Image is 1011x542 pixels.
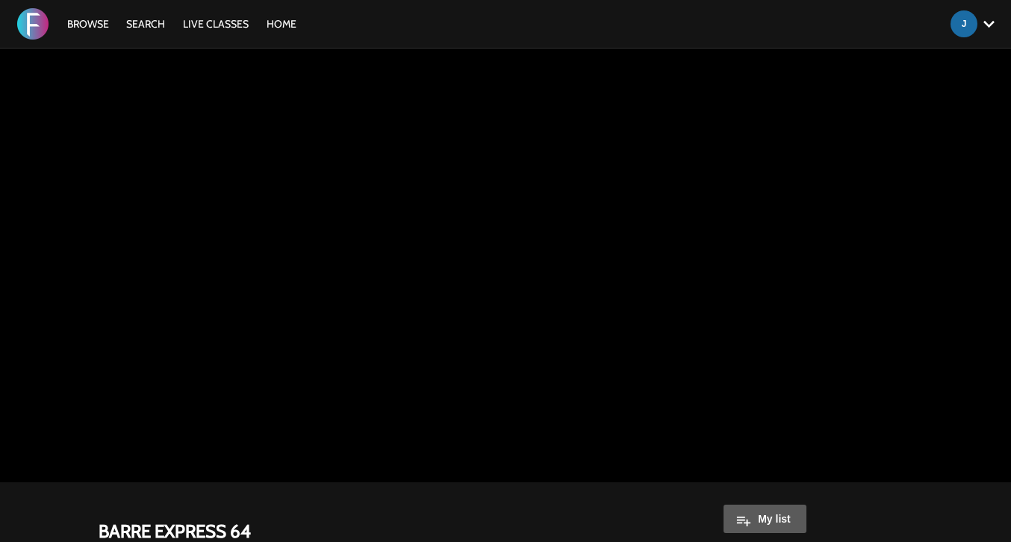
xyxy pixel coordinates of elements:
a: Search [119,17,172,31]
nav: Primary [60,16,305,31]
img: FORMATION [17,8,49,40]
button: My list [724,505,806,533]
a: LIVE CLASSES [175,17,256,31]
a: Browse [60,17,116,31]
a: HOME [259,17,304,31]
